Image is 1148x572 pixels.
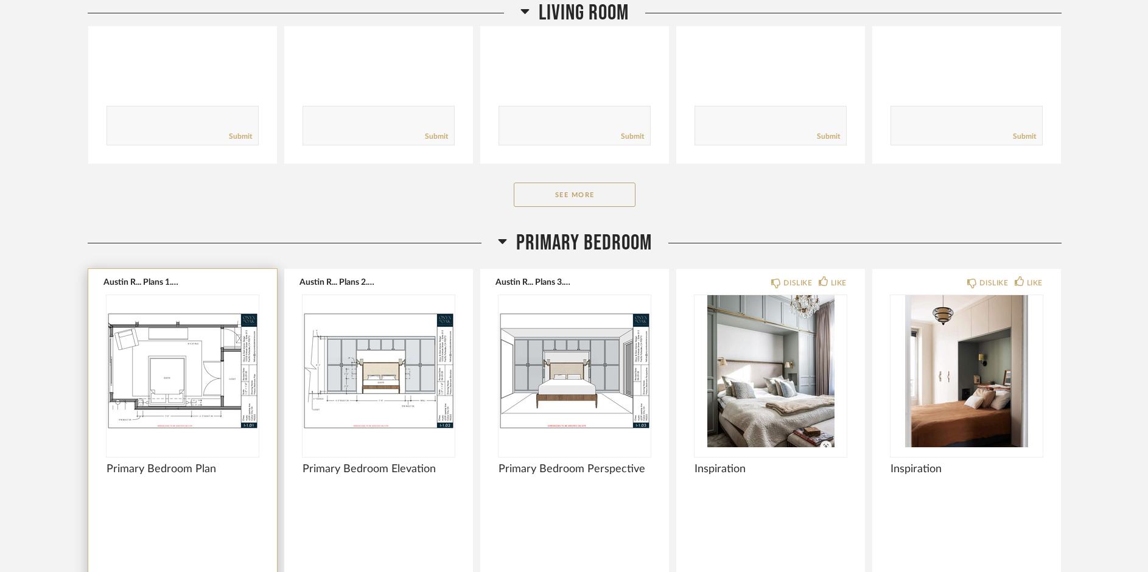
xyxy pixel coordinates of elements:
img: undefined [891,295,1043,447]
span: Primary Bedroom Perspective [499,462,651,476]
div: LIKE [831,277,847,289]
div: DISLIKE [783,277,812,289]
div: 0 [891,295,1043,447]
span: Inspiration [891,462,1043,476]
button: See More [514,183,635,207]
button: Austin R... Plans 3.pdf [495,277,572,287]
span: Primary Bedroom Elevation [303,462,455,476]
img: undefined [303,295,455,447]
a: Submit [817,131,840,142]
span: Primary Bedroom [516,230,652,256]
div: DISLIKE [979,277,1008,289]
div: LIKE [1027,277,1043,289]
button: Austin R... Plans 2.pdf [299,277,376,287]
img: undefined [695,295,847,447]
a: Submit [425,131,448,142]
span: Inspiration [695,462,847,476]
img: undefined [499,295,651,447]
div: 0 [107,295,259,447]
a: Submit [1013,131,1036,142]
div: 0 [499,295,651,447]
img: undefined [107,295,259,447]
a: Submit [621,131,644,142]
div: 0 [695,295,847,447]
div: 0 [303,295,455,447]
button: Austin R... Plans 1.pdf [103,277,180,287]
span: Primary Bedroom Plan [107,462,259,476]
a: Submit [229,131,252,142]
